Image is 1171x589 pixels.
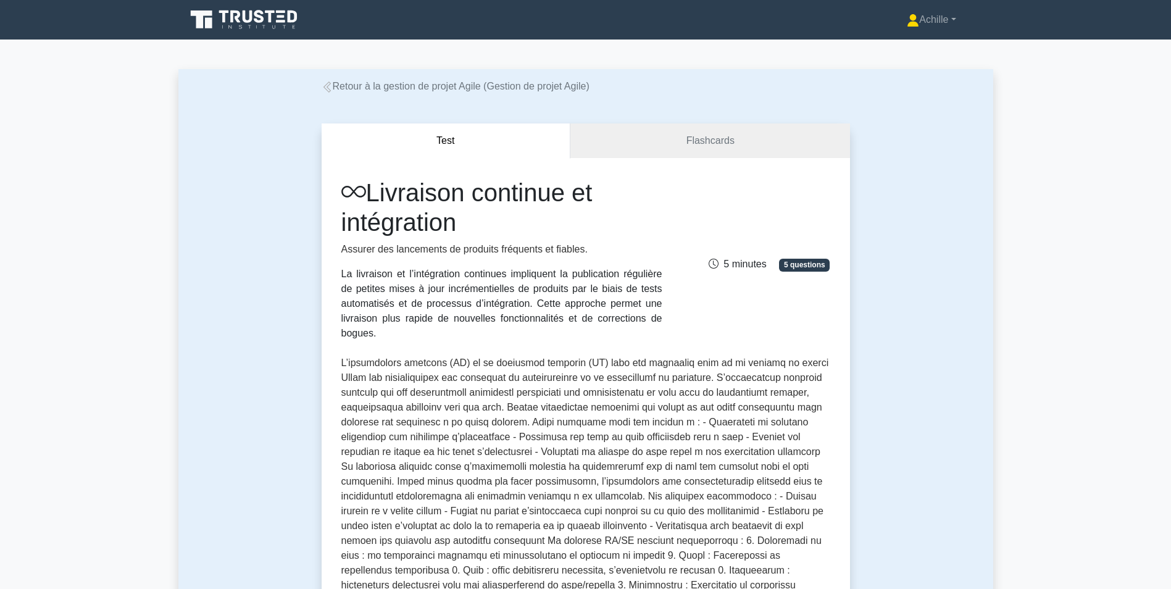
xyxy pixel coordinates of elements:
[779,259,830,271] span: 5 questions
[919,14,948,25] font: Achille
[341,242,662,257] p: Assurer des lancements de produits fréquents et fiables.
[877,7,985,32] a: Achille
[570,123,849,159] a: Flashcards
[341,267,662,341] div: La livraison et l’intégration continues impliquent la publication régulière de petites mises à jo...
[341,179,593,236] font: Livraison continue et intégration
[709,259,766,269] span: 5 minutes
[322,123,571,159] button: Test
[322,81,590,91] a: Retour à la gestion de projet Agile (Gestion de projet Agile)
